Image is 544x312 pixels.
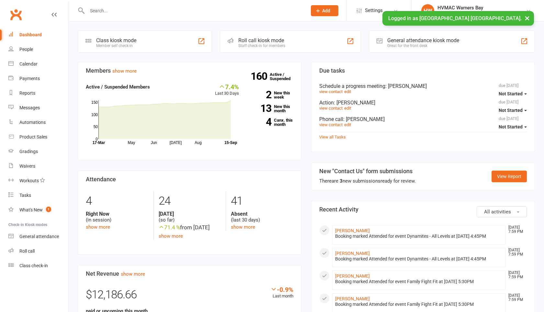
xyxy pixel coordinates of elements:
div: $12,186.66 [86,286,293,307]
span: Not Started [499,124,523,129]
div: General attendance kiosk mode [387,37,459,43]
span: Add [322,8,330,13]
div: Waivers [19,163,35,169]
span: Not Started [499,91,523,96]
a: edit [344,89,351,94]
a: Messages [8,101,68,115]
a: View Report [492,171,527,182]
div: General attendance [19,234,59,239]
div: Action [319,100,527,106]
div: Great for the front desk [387,43,459,48]
a: show more [86,224,110,230]
strong: Absent [231,211,293,217]
strong: [DATE] [159,211,221,217]
a: 13New this month [249,104,293,113]
a: Automations [8,115,68,130]
div: Automations [19,120,46,125]
time: [DATE] 7:59 PM [505,294,527,302]
a: [PERSON_NAME] [335,251,370,256]
div: Messages [19,105,40,110]
div: Booking marked Attended for event Dynamites - All Levels at [DATE] 4:45PM [335,234,503,239]
h3: Members [86,67,293,74]
div: from [DATE] [159,223,221,232]
div: 4 [86,191,149,211]
div: Gradings [19,149,38,154]
span: : [PERSON_NAME] [334,100,375,106]
h3: New "Contact Us" form submissions [319,168,416,174]
a: [PERSON_NAME] [335,296,370,301]
a: Class kiosk mode [8,258,68,273]
div: -0.9% [270,286,293,293]
a: Roll call [8,244,68,258]
a: What's New1 [8,203,68,217]
strong: 4 [249,117,271,127]
a: [PERSON_NAME] [335,228,370,233]
button: All activities [477,206,527,217]
div: Calendar [19,61,38,66]
span: All activities [484,209,511,215]
div: Roll call kiosk mode [238,37,285,43]
strong: 160 [251,71,270,81]
span: : [PERSON_NAME] [385,83,427,89]
div: Class kiosk mode [96,37,136,43]
div: 7.4% [215,83,239,90]
strong: 2 [249,90,271,100]
a: Workouts [8,174,68,188]
div: Member self check-in [96,43,136,48]
div: Workouts [19,178,39,183]
strong: Right Now [86,211,149,217]
h3: Net Revenue [86,270,293,277]
div: (so far) [159,211,221,223]
div: Product Sales [19,134,47,139]
div: Reports [19,90,35,96]
strong: 13 [249,103,271,113]
button: Not Started [499,88,527,100]
div: Booking marked Attended for event Family Fight Fit at [DATE] 5:30PM [335,302,503,307]
div: HVMAC Warners Bay [437,5,526,11]
a: edit [344,122,351,127]
a: [PERSON_NAME] [335,273,370,279]
a: 2New this week [249,91,293,99]
a: show more [159,233,183,239]
a: view contact [319,89,343,94]
button: Add [311,5,338,16]
time: [DATE] 7:59 PM [505,248,527,257]
div: Roll call [19,248,35,254]
a: edit [344,106,351,111]
a: show more [231,224,255,230]
div: Payments [19,76,40,81]
span: Logged in as [GEOGRAPHIC_DATA] [GEOGRAPHIC_DATA]. [388,15,522,21]
div: Dashboard [19,32,42,37]
div: Booking marked Attended for event Family Fight Fit at [DATE] 5:30PM [335,279,503,284]
div: 24 [159,191,221,211]
a: show more [121,271,145,277]
div: (in session) [86,211,149,223]
div: HW [421,4,434,17]
div: Phone call [319,116,527,122]
a: General attendance kiosk mode [8,229,68,244]
a: Clubworx [8,6,24,23]
a: Waivers [8,159,68,174]
a: view contact [319,106,343,111]
a: Dashboard [8,28,68,42]
h3: Attendance [86,176,293,183]
a: Reports [8,86,68,101]
div: Tasks [19,193,31,198]
div: Last month [270,286,293,300]
div: People [19,47,33,52]
span: 1 [46,207,51,212]
a: Product Sales [8,130,68,144]
h3: Recent Activity [319,206,527,213]
input: Search... [85,6,302,15]
a: Calendar [8,57,68,71]
a: show more [112,68,137,74]
div: Class check-in [19,263,48,268]
div: What's New [19,207,43,212]
div: Staff check-in for members [238,43,285,48]
span: : [PERSON_NAME] [343,116,385,122]
span: 71.4 % [159,224,180,231]
time: [DATE] 7:59 PM [505,271,527,279]
strong: 3 [340,178,343,184]
a: Gradings [8,144,68,159]
div: Schedule a progress meeting [319,83,527,89]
